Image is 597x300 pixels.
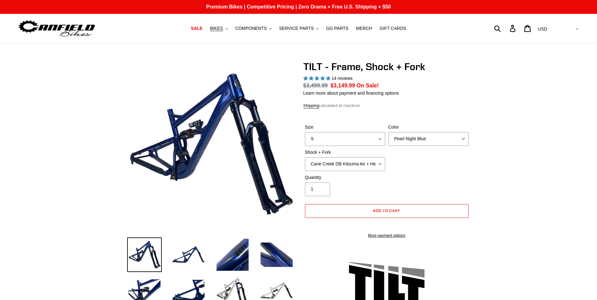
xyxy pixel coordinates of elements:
label: Size [305,124,385,131]
img: Load image into Gallery viewer, TILT - Frame, Shock + Fork [259,237,294,272]
button: COMPONENTS [232,24,275,33]
h1: TILT - Frame, Shock + Fork [303,61,470,73]
label: Color [388,124,469,131]
button: Add to cart [305,204,469,218]
label: Quantity [305,174,385,181]
span: GG PARTS [326,26,348,31]
a: GIFT CARDS [376,24,409,33]
div: calculated at checkout. [303,103,470,109]
span: SALE [191,26,202,31]
s: $3,499.99 [303,82,328,89]
img: Load image into Gallery viewer, TILT - Frame, Shock + Fork [215,237,250,272]
span: 5.00 stars [303,76,332,81]
a: MERCH [353,24,375,33]
span: SERVICE PARTS [279,26,314,31]
span: $3,149.99 [330,82,355,89]
span: MERCH [356,26,372,31]
label: Shock + Fork [305,149,385,156]
span: COMPONENTS [235,26,267,31]
a: GG PARTS [323,24,352,33]
input: Search [498,21,514,35]
span: On Sale! [357,81,379,90]
a: Learn more about payment and financing options [303,91,399,96]
a: SALE [188,24,206,33]
a: More payment options [305,233,469,238]
img: Canfield Bikes [17,19,96,38]
img: Load image into Gallery viewer, TILT - Frame, Shock + Fork [171,237,206,272]
span: BIKES [210,26,223,31]
span: Add to cart [373,208,400,213]
span: GIFT CARDS [380,26,406,31]
img: Load image into Gallery viewer, TILT - Frame, Shock + Fork [127,237,162,272]
a: Shipping [303,103,319,108]
span: 14 reviews [331,76,352,81]
button: SERVICE PARTS [276,24,322,33]
button: BIKES [207,24,231,33]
